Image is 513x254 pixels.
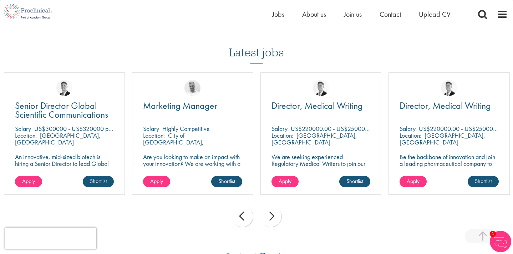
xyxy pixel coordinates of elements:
span: Apply [150,177,163,185]
img: George Watson [441,80,457,96]
span: Apply [407,177,420,185]
span: Salary [143,125,159,133]
p: Are you looking to make an impact with your innovation? We are working with a well-established ph... [143,153,242,187]
span: Apply [279,177,291,185]
a: Apply [143,176,170,187]
a: Upload CV [419,10,451,19]
img: George Watson [56,80,72,96]
span: Director, Medical Writing [400,100,491,112]
a: Shortlist [83,176,114,187]
img: Joshua Bye [184,80,200,96]
a: Director, Medical Writing [271,101,371,110]
p: [GEOGRAPHIC_DATA], [GEOGRAPHIC_DATA] [271,131,357,146]
a: Shortlist [339,176,370,187]
p: [GEOGRAPHIC_DATA], [GEOGRAPHIC_DATA] [15,131,101,146]
a: Jobs [272,10,284,19]
span: Director, Medical Writing [271,100,363,112]
a: Marketing Manager [143,101,242,110]
a: Director, Medical Writing [400,101,499,110]
p: US$300000 - US$320000 per annum + Highly Competitive Salary [34,125,202,133]
a: Senior Director Global Scientific Communications [15,101,114,119]
p: We are seeking experienced Regulatory Medical Writers to join our client, a dynamic and growing b... [271,153,371,181]
span: Location: [400,131,421,139]
p: An innovative, mid-sized biotech is hiring a Senior Director to lead Global Scientific Communicat... [15,153,114,181]
span: Salary [400,125,416,133]
a: Join us [344,10,362,19]
span: Senior Director Global Scientific Communications [15,100,108,121]
img: George Watson [313,80,329,96]
img: Chatbot [490,231,511,252]
span: Marketing Manager [143,100,217,112]
div: prev [232,205,253,227]
a: Apply [400,176,427,187]
div: next [260,205,281,227]
a: Contact [380,10,401,19]
span: Location: [143,131,165,139]
p: Be the backbone of innovation and join a leading pharmaceutical company to help keep life-changin... [400,153,499,181]
span: Salary [15,125,31,133]
iframe: reCAPTCHA [5,228,96,249]
a: Shortlist [211,176,242,187]
span: Location: [15,131,37,139]
a: About us [302,10,326,19]
span: Apply [22,177,35,185]
a: Apply [271,176,299,187]
span: Salary [271,125,288,133]
p: City of [GEOGRAPHIC_DATA], [GEOGRAPHIC_DATA] [143,131,204,153]
span: Location: [271,131,293,139]
h3: Latest jobs [229,29,284,63]
p: Highly Competitive [162,125,210,133]
span: 1 [490,231,496,237]
p: [GEOGRAPHIC_DATA], [GEOGRAPHIC_DATA] [400,131,485,146]
a: Shortlist [468,176,499,187]
a: Apply [15,176,42,187]
p: US$220000.00 - US$250000.00 per annum + Highly Competitive Salary [291,125,475,133]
